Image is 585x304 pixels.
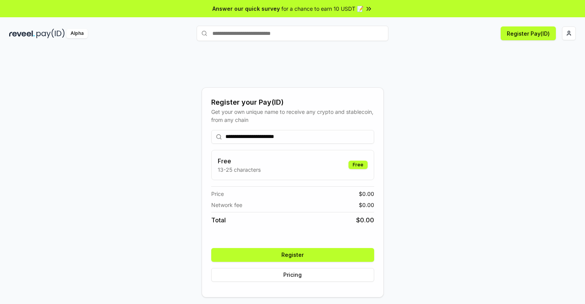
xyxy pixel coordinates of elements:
[211,190,224,198] span: Price
[66,29,88,38] div: Alpha
[211,268,374,282] button: Pricing
[218,156,261,166] h3: Free
[211,97,374,108] div: Register your Pay(ID)
[36,29,65,38] img: pay_id
[212,5,280,13] span: Answer our quick survey
[359,190,374,198] span: $ 0.00
[211,201,242,209] span: Network fee
[218,166,261,174] p: 13-25 characters
[211,108,374,124] div: Get your own unique name to receive any crypto and stablecoin, from any chain
[281,5,363,13] span: for a chance to earn 10 USDT 📝
[211,215,226,225] span: Total
[356,215,374,225] span: $ 0.00
[501,26,556,40] button: Register Pay(ID)
[359,201,374,209] span: $ 0.00
[9,29,35,38] img: reveel_dark
[348,161,368,169] div: Free
[211,248,374,262] button: Register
